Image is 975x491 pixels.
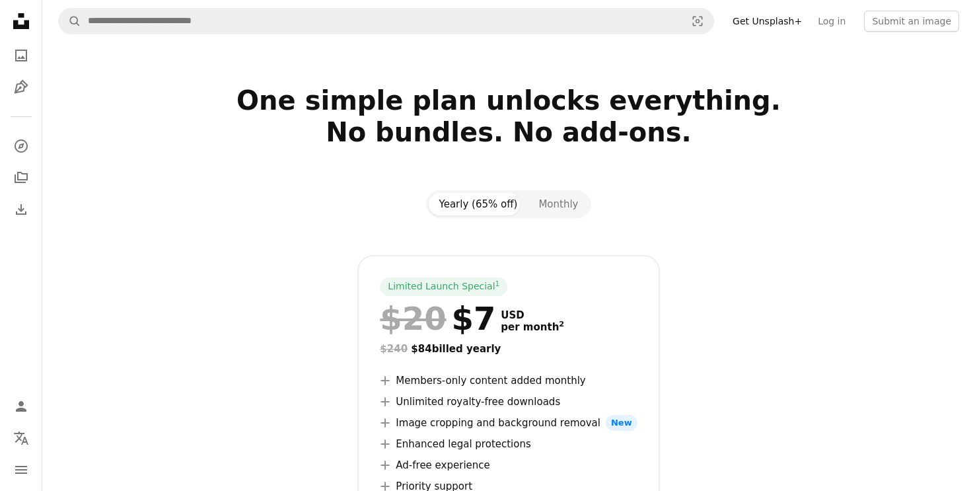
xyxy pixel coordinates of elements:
[8,74,34,100] a: Illustrations
[59,9,81,34] button: Search Unsplash
[380,301,495,336] div: $7
[864,11,959,32] button: Submit an image
[380,278,507,296] div: Limited Launch Special
[8,457,34,483] button: Menu
[380,301,446,336] span: $20
[8,42,34,69] a: Photos
[380,341,637,357] div: $84 billed yearly
[380,415,637,431] li: Image cropping and background removal
[501,309,564,321] span: USD
[8,133,34,159] a: Explore
[8,165,34,191] a: Collections
[58,8,714,34] form: Find visuals sitewide
[493,280,503,293] a: 1
[380,373,637,389] li: Members-only content added monthly
[429,193,528,215] button: Yearly (65% off)
[606,415,637,431] span: New
[8,8,34,37] a: Home — Unsplash
[528,193,589,215] button: Monthly
[501,321,564,333] span: per month
[682,9,713,34] button: Visual search
[380,343,408,355] span: $240
[8,393,34,420] a: Log in / Sign up
[380,436,637,452] li: Enhanced legal protections
[81,85,937,180] h2: One simple plan unlocks everything. No bundles. No add-ons.
[725,11,810,32] a: Get Unsplash+
[556,321,567,333] a: 2
[559,320,564,328] sup: 2
[8,196,34,223] a: Download History
[8,425,34,451] button: Language
[380,457,637,473] li: Ad-free experience
[810,11,853,32] a: Log in
[495,280,500,287] sup: 1
[380,394,637,410] li: Unlimited royalty-free downloads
